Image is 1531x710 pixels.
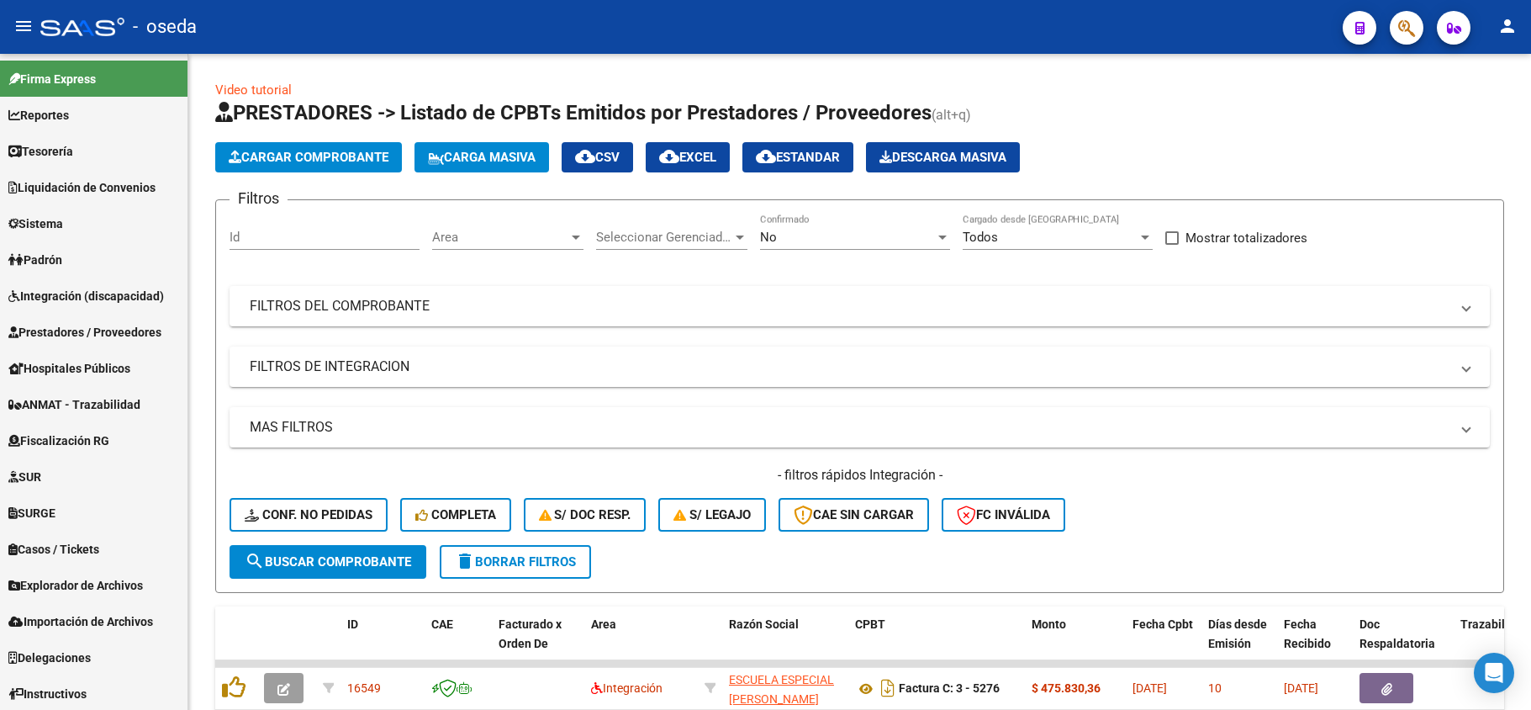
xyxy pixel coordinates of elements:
span: Liquidación de Convenios [8,178,156,197]
button: S/ Doc Resp. [524,498,647,532]
mat-panel-title: MAS FILTROS [250,418,1449,437]
span: PRESTADORES -> Listado de CPBTs Emitidos por Prestadores / Proveedores [215,101,932,125]
datatable-header-cell: Fecha Cpbt [1126,607,1201,681]
span: Completa [415,507,496,522]
datatable-header-cell: Facturado x Orden De [492,607,584,681]
button: Completa [400,498,511,532]
mat-panel-title: FILTROS DEL COMPROBANTE [250,297,1449,315]
span: FC Inválida [957,507,1050,522]
span: Fiscalización RG [8,432,109,450]
datatable-header-cell: Fecha Recibido [1277,607,1353,681]
span: Delegaciones [8,649,91,667]
span: Fecha Recibido [1284,617,1331,650]
span: CPBT [855,617,885,631]
span: Sistema [8,215,63,233]
span: Facturado x Orden De [499,617,562,650]
span: Doc Respaldatoria [1359,617,1435,650]
span: CAE SIN CARGAR [794,507,914,522]
mat-icon: cloud_download [575,146,595,167]
datatable-header-cell: Razón Social [722,607,848,681]
button: Cargar Comprobante [215,142,402,172]
datatable-header-cell: Monto [1025,607,1126,681]
span: Estandar [756,150,840,165]
datatable-header-cell: CPBT [848,607,1025,681]
span: S/ legajo [673,507,751,522]
app-download-masive: Descarga masiva de comprobantes (adjuntos) [866,142,1020,172]
mat-expansion-panel-header: FILTROS DE INTEGRACION [230,347,1490,387]
button: Carga Masiva [414,142,549,172]
div: 30714482862 [729,670,842,706]
span: Borrar Filtros [455,554,576,570]
mat-icon: cloud_download [659,146,679,167]
span: Buscar Comprobante [245,554,411,570]
span: Integración [591,681,663,695]
span: [DATE] [1132,681,1167,695]
span: EXCEL [659,150,716,165]
span: S/ Doc Resp. [539,507,631,522]
datatable-header-cell: Area [584,607,698,681]
i: Descargar documento [877,675,899,702]
button: Conf. no pedidas [230,498,388,532]
span: ID [347,617,358,631]
mat-expansion-panel-header: MAS FILTROS [230,407,1490,448]
span: Explorador de Archivos [8,576,143,595]
datatable-header-cell: CAE [425,607,492,681]
span: Razón Social [729,617,799,631]
span: Días desde Emisión [1208,617,1267,650]
datatable-header-cell: Doc Respaldatoria [1353,607,1454,681]
button: CAE SIN CARGAR [779,498,929,532]
button: CSV [562,142,633,172]
span: SURGE [8,504,55,522]
span: Monto [1032,617,1066,631]
span: SUR [8,468,41,486]
mat-icon: menu [13,16,34,36]
span: 10 [1208,681,1222,695]
strong: $ 475.830,36 [1032,681,1101,695]
mat-icon: cloud_download [756,146,776,167]
h4: - filtros rápidos Integración - [230,466,1490,485]
mat-panel-title: FILTROS DE INTEGRACION [250,358,1449,376]
span: Instructivos [8,685,87,703]
span: Trazabilidad [1460,617,1528,631]
strong: Factura C: 3 - 5276 [899,682,1000,696]
mat-icon: person [1497,16,1518,36]
span: Fecha Cpbt [1132,617,1193,631]
span: No [760,230,777,245]
span: Area [591,617,616,631]
span: Carga Masiva [428,150,536,165]
span: Todos [963,230,998,245]
span: Prestadores / Proveedores [8,323,161,342]
button: S/ legajo [658,498,766,532]
span: Firma Express [8,70,96,88]
span: Mostrar totalizadores [1185,228,1307,248]
mat-icon: delete [455,551,475,571]
span: ANMAT - Trazabilidad [8,395,140,414]
button: EXCEL [646,142,730,172]
span: Tesorería [8,142,73,161]
button: Buscar Comprobante [230,545,426,579]
span: Padrón [8,251,62,269]
span: Hospitales Públicos [8,359,130,378]
datatable-header-cell: Días desde Emisión [1201,607,1277,681]
mat-icon: search [245,551,265,571]
a: Video tutorial [215,82,292,98]
span: [DATE] [1284,681,1318,695]
span: Casos / Tickets [8,540,99,559]
span: Area [432,230,568,245]
button: Descarga Masiva [866,142,1020,172]
button: Borrar Filtros [440,545,591,579]
h3: Filtros [230,187,288,210]
span: Integración (discapacidad) [8,287,164,305]
datatable-header-cell: ID [341,607,425,681]
span: CSV [575,150,620,165]
button: FC Inválida [942,498,1065,532]
mat-expansion-panel-header: FILTROS DEL COMPROBANTE [230,286,1490,326]
span: Cargar Comprobante [229,150,388,165]
div: Open Intercom Messenger [1474,653,1514,693]
span: CAE [431,617,453,631]
span: 16549 [347,681,381,695]
span: Importación de Archivos [8,612,153,631]
span: Descarga Masiva [879,150,1006,165]
span: Conf. no pedidas [245,507,372,522]
span: - oseda [133,8,197,45]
